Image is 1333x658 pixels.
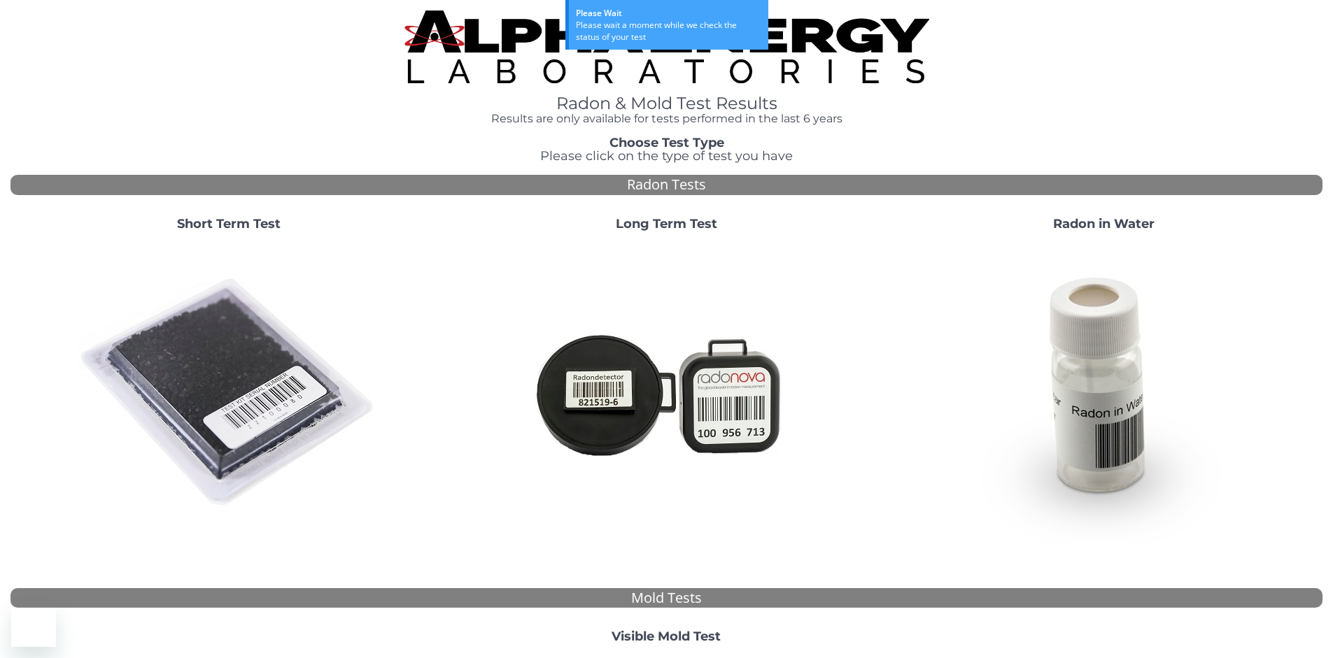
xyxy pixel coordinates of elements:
h1: Radon & Mold Test Results [404,94,929,113]
strong: Visible Mold Test [612,629,721,644]
div: Please Wait [576,7,761,19]
span: Please click on the type of test you have [540,148,793,164]
h4: Results are only available for tests performed in the last 6 years [404,113,929,125]
strong: Short Term Test [177,216,281,231]
img: ShortTerm.jpg [78,243,379,543]
div: Radon Tests [10,175,1323,195]
iframe: Button to launch messaging window [11,602,56,647]
strong: Long Term Test [616,216,717,231]
strong: Choose Test Type [609,135,724,150]
strong: Radon in Water [1053,216,1155,231]
img: Radtrak2vsRadtrak3.jpg [516,243,817,543]
div: Mold Tests [10,588,1323,608]
img: RadoninWater.jpg [953,243,1254,543]
img: TightCrop.jpg [404,10,929,83]
div: Please wait a moment while we check the status of your test [576,19,761,43]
